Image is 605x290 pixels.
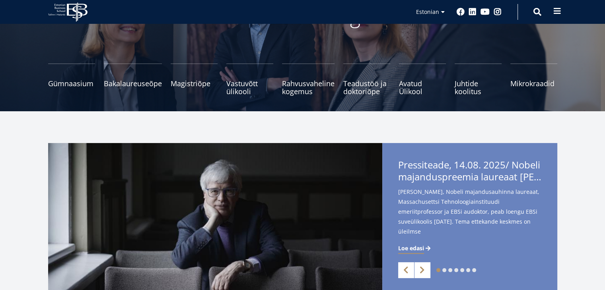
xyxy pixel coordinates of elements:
[398,244,424,252] span: Loe edasi
[92,4,514,28] p: Vastutusteadlik kogukond
[399,79,446,95] span: Avatud Ülikool
[282,79,335,95] span: Rahvusvaheline kogemus
[398,187,541,249] span: [PERSON_NAME], Nobeli majandusauhinna laureaat, Massachusettsi Tehnoloogiainstituudi emeriitprofe...
[226,79,273,95] span: Vastuvõtt ülikooli
[398,159,541,185] span: Pressiteade, 14.08. 2025/ Nobeli
[398,171,541,183] span: majanduspreemia laureaat [PERSON_NAME] esineb EBSi suveülikoolis
[442,268,446,272] a: 2
[510,79,557,87] span: Mikrokraadid
[226,64,273,95] a: Vastuvõtt ülikooli
[398,262,414,278] a: Previous
[454,268,458,272] a: 4
[455,64,502,95] a: Juhtide koolitus
[448,268,452,272] a: 3
[469,8,477,16] a: Linkedin
[460,268,464,272] a: 5
[48,64,95,95] a: Gümnaasium
[455,79,502,95] span: Juhtide koolitus
[436,268,440,272] a: 1
[457,8,465,16] a: Facebook
[399,64,446,95] a: Avatud Ülikool
[343,64,390,95] a: Teadustöö ja doktoriõpe
[466,268,470,272] a: 6
[343,79,390,95] span: Teadustöö ja doktoriõpe
[472,268,476,272] a: 7
[48,79,95,87] span: Gümnaasium
[480,8,490,16] a: Youtube
[104,79,162,87] span: Bakalaureuseõpe
[282,64,335,95] a: Rahvusvaheline kogemus
[104,64,162,95] a: Bakalaureuseõpe
[398,244,432,252] a: Loe edasi
[414,262,430,278] a: Next
[171,79,218,87] span: Magistriõpe
[510,64,557,95] a: Mikrokraadid
[494,8,502,16] a: Instagram
[171,64,218,95] a: Magistriõpe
